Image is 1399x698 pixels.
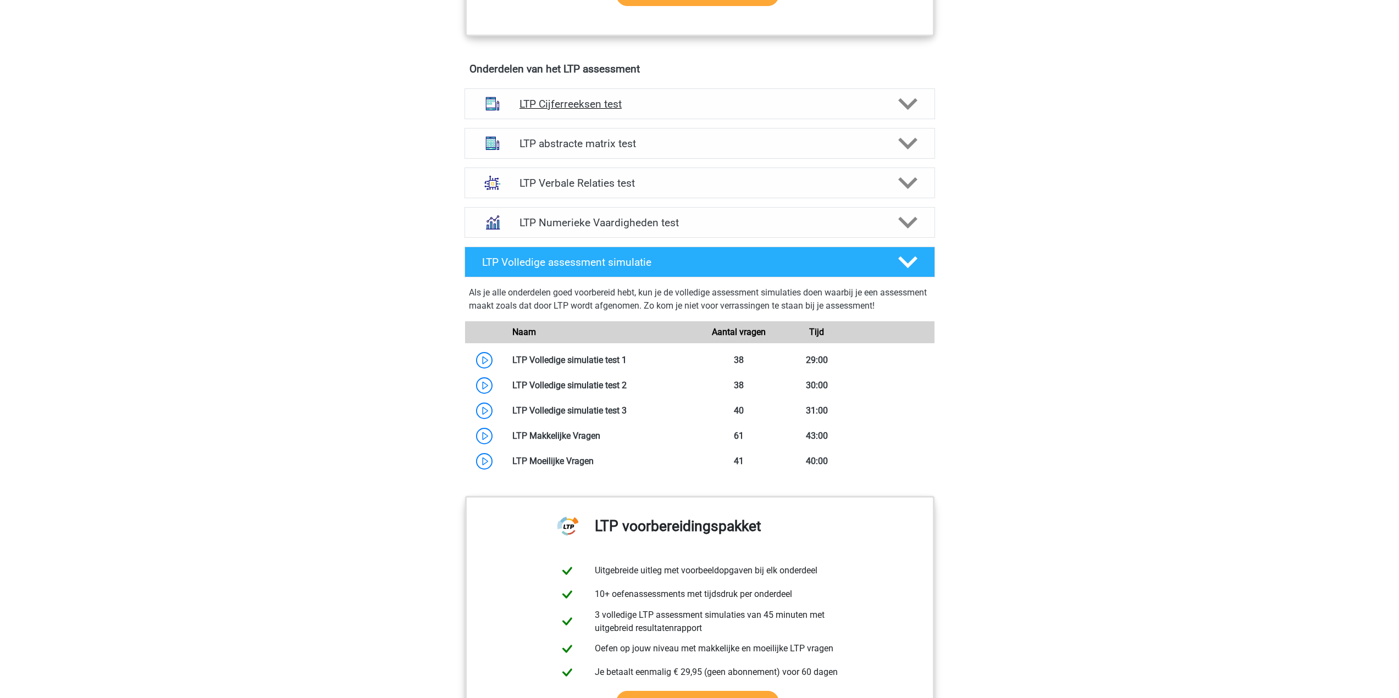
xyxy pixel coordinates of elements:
[460,88,939,119] a: cijferreeksen LTP Cijferreeksen test
[699,326,777,339] div: Aantal vragen
[504,379,700,392] div: LTP Volledige simulatie test 2
[504,404,700,417] div: LTP Volledige simulatie test 3
[460,167,939,198] a: analogieen LTP Verbale Relaties test
[469,286,931,317] div: Als je alle onderdelen goed voorbereid hebt, kun je de volledige assessment simulaties doen waarb...
[460,207,939,238] a: numeriek redeneren LTP Numerieke Vaardigheden test
[469,63,930,75] h4: Onderdelen van het LTP assessment
[504,429,700,443] div: LTP Makkelijke Vragen
[478,169,507,197] img: analogieen
[460,128,939,159] a: abstracte matrices LTP abstracte matrix test
[778,326,856,339] div: Tijd
[504,455,700,468] div: LTP Moeilijke Vragen
[482,256,880,269] h4: LTP Volledige assessment simulatie
[478,129,507,158] img: abstracte matrices
[504,326,700,339] div: Naam
[478,90,507,118] img: cijferreeksen
[519,216,880,229] h4: LTP Numerieke Vaardigheden test
[519,177,880,189] h4: LTP Verbale Relaties test
[519,137,880,150] h4: LTP abstracte matrix test
[504,354,700,367] div: LTP Volledige simulatie test 1
[519,98,880,110] h4: LTP Cijferreeksen test
[478,208,507,237] img: numeriek redeneren
[460,247,939,277] a: LTP Volledige assessment simulatie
